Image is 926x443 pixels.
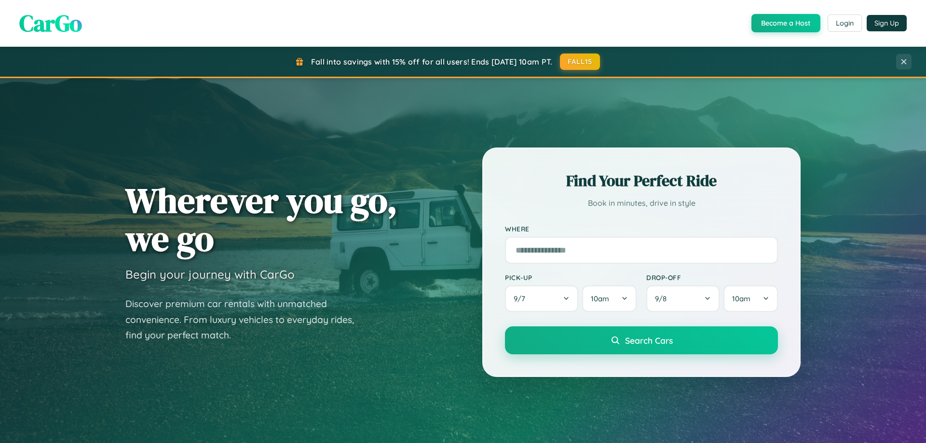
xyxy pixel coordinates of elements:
[505,273,637,282] label: Pick-up
[505,326,778,354] button: Search Cars
[505,285,578,312] button: 9/7
[591,294,609,303] span: 10am
[625,335,673,346] span: Search Cars
[505,225,778,233] label: Where
[125,181,397,257] h1: Wherever you go, we go
[560,54,600,70] button: FALL15
[125,296,367,343] p: Discover premium car rentals with unmatched convenience. From luxury vehicles to everyday rides, ...
[655,294,671,303] span: 9 / 8
[828,14,862,32] button: Login
[646,273,778,282] label: Drop-off
[751,14,820,32] button: Become a Host
[505,196,778,210] p: Book in minutes, drive in style
[582,285,637,312] button: 10am
[514,294,530,303] span: 9 / 7
[646,285,720,312] button: 9/8
[311,57,553,67] span: Fall into savings with 15% off for all users! Ends [DATE] 10am PT.
[505,170,778,191] h2: Find Your Perfect Ride
[19,7,82,39] span: CarGo
[732,294,750,303] span: 10am
[125,267,295,282] h3: Begin your journey with CarGo
[867,15,907,31] button: Sign Up
[723,285,778,312] button: 10am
